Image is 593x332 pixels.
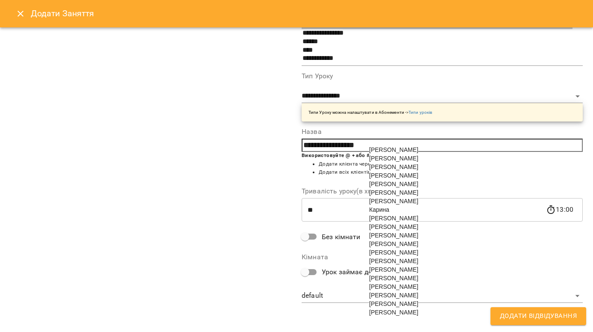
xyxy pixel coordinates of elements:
span: [PERSON_NAME] [369,189,418,196]
span: [PERSON_NAME] [369,163,418,170]
div: default [302,289,583,303]
li: Додати всіх клієнтів з тегом # [319,168,583,177]
label: Кімната [302,254,583,261]
span: [PERSON_NAME] [369,240,418,247]
span: [PERSON_NAME] [369,258,418,264]
span: [PERSON_NAME] [369,300,418,307]
span: [PERSON_NAME] [369,198,418,205]
span: [PERSON_NAME] [369,266,418,273]
span: Без кімнати [322,232,361,242]
button: Додати Відвідування [490,307,586,325]
button: Close [10,3,31,24]
span: Карина [369,206,389,213]
span: [PERSON_NAME] [369,146,418,153]
li: Додати клієнта через @ або + [319,160,583,169]
h6: Додати Заняття [31,7,583,20]
span: [PERSON_NAME] [369,249,418,256]
span: [PERSON_NAME] [369,292,418,299]
label: Тип Уроку [302,73,583,80]
a: Типи уроків [408,110,432,115]
span: [PERSON_NAME] [369,275,418,282]
b: Використовуйте @ + або # щоб [302,152,382,158]
span: [PERSON_NAME] [369,172,418,179]
span: [PERSON_NAME] [369,309,418,316]
span: Додати Відвідування [500,311,577,322]
span: [PERSON_NAME] [369,223,418,230]
span: Урок займає декілька кімнат [322,267,416,277]
span: [PERSON_NAME] [369,232,418,239]
span: [PERSON_NAME] [369,181,418,187]
label: Тривалість уроку(в хвилинах) [302,188,583,195]
span: [PERSON_NAME] [369,155,418,162]
span: [PERSON_NAME] [369,283,418,290]
span: [PERSON_NAME] [369,215,418,222]
p: Типи Уроку можна налаштувати в Абонементи -> [308,109,432,116]
label: Назва [302,128,583,135]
